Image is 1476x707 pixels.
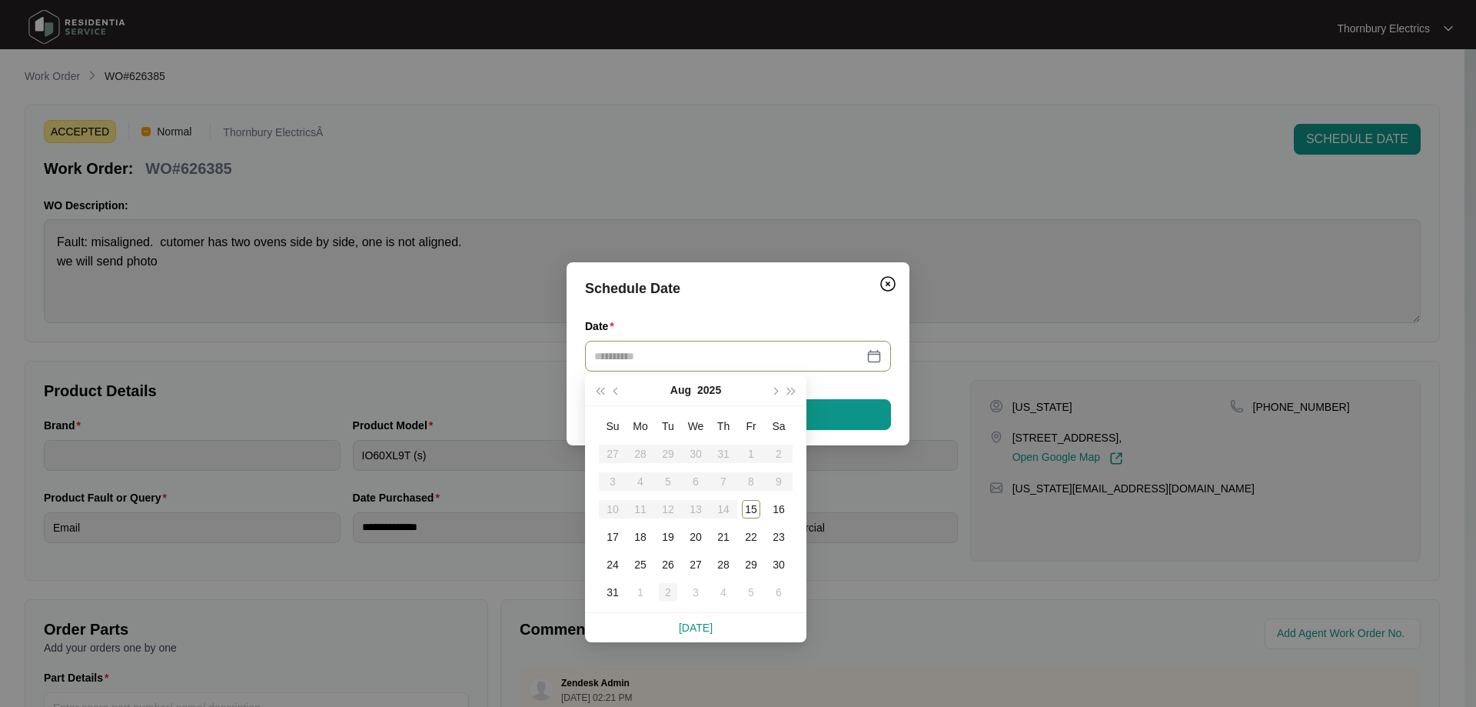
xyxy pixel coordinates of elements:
div: 1 [631,583,650,602]
td: 2025-08-31 [599,579,627,606]
div: 5 [742,583,760,602]
div: 31 [603,583,622,602]
div: 27 [686,555,705,574]
td: 2025-08-21 [710,523,737,551]
td: 2025-08-30 [765,551,793,579]
div: 2 [659,583,677,602]
div: 28 [714,555,733,574]
td: 2025-08-27 [682,551,710,579]
div: 21 [714,528,733,546]
div: 22 [742,528,760,546]
td: 2025-08-26 [654,551,682,579]
td: 2025-08-17 [599,523,627,551]
td: 2025-09-02 [654,579,682,606]
td: 2025-08-18 [627,523,654,551]
button: Aug [670,375,691,405]
th: We [682,412,710,440]
div: 20 [686,528,705,546]
input: Date [594,348,863,365]
div: 23 [770,528,788,546]
td: 2025-08-28 [710,551,737,579]
td: 2025-09-03 [682,579,710,606]
th: Sa [765,412,793,440]
div: 25 [631,555,650,574]
div: 30 [770,555,788,574]
div: 3 [686,583,705,602]
button: 2025 [697,375,721,405]
div: 6 [770,583,788,602]
td: 2025-08-19 [654,523,682,551]
label: Date [585,318,620,334]
td: 2025-08-23 [765,523,793,551]
div: Schedule Date [585,278,891,299]
td: 2025-09-06 [765,579,793,606]
div: 16 [770,500,788,519]
div: 29 [742,555,760,574]
a: [DATE] [679,622,713,634]
td: 2025-08-22 [737,523,765,551]
td: 2025-08-16 [765,495,793,523]
div: 17 [603,528,622,546]
td: 2025-09-04 [710,579,737,606]
img: closeCircle [879,275,897,293]
td: 2025-09-01 [627,579,654,606]
div: 24 [603,555,622,574]
th: Tu [654,412,682,440]
td: 2025-08-25 [627,551,654,579]
td: 2025-09-05 [737,579,765,606]
th: Su [599,412,627,440]
div: 19 [659,528,677,546]
th: Fr [737,412,765,440]
div: 4 [714,583,733,602]
th: Th [710,412,737,440]
td: 2025-08-15 [737,495,765,523]
td: 2025-08-29 [737,551,765,579]
td: 2025-08-24 [599,551,627,579]
div: 15 [742,500,760,519]
div: 26 [659,555,677,574]
div: 18 [631,528,650,546]
td: 2025-08-20 [682,523,710,551]
button: Close [876,272,900,296]
th: Mo [627,412,654,440]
